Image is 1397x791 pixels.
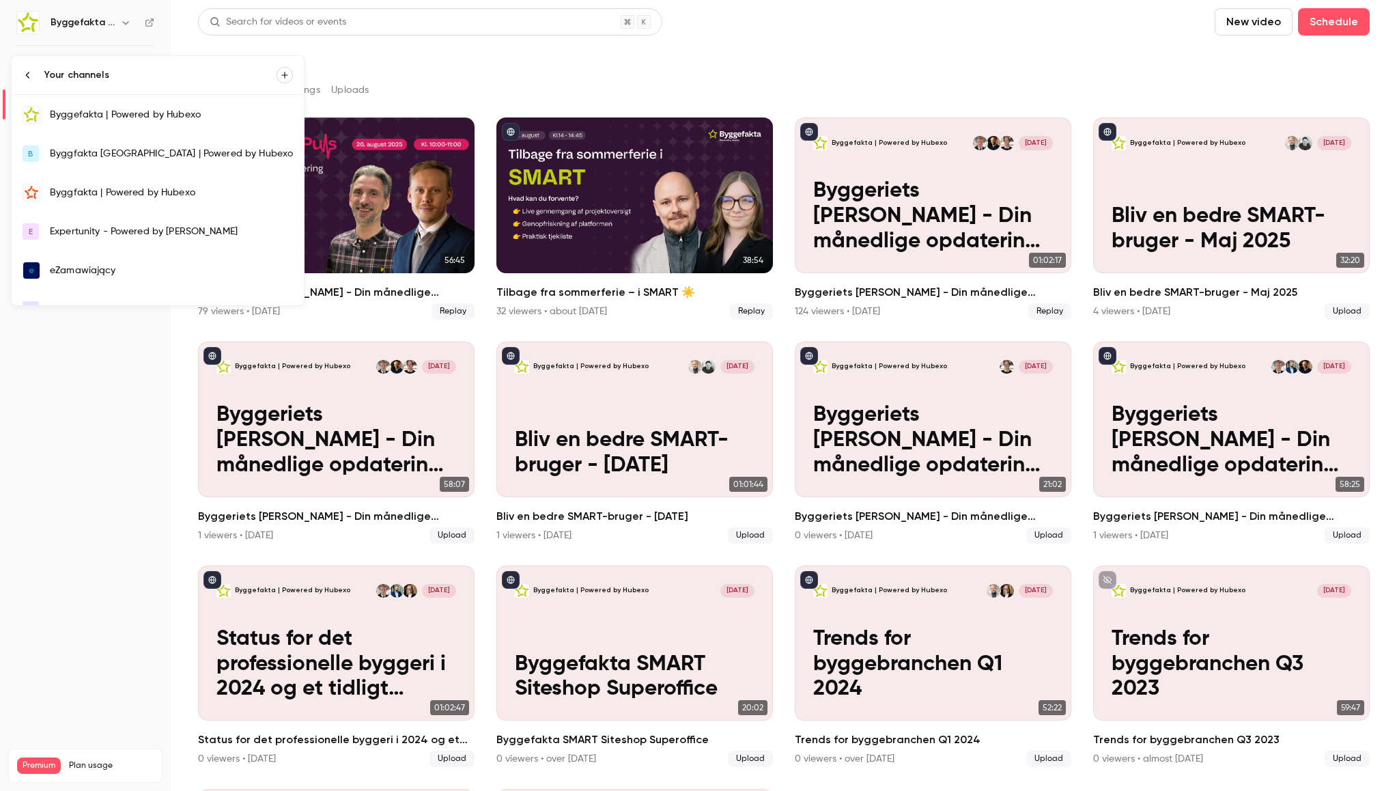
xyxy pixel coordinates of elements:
div: Your channels [44,68,277,82]
div: Byggfakta [GEOGRAPHIC_DATA] | Powered by Hubexo [50,147,293,161]
div: eZamawiający [50,264,293,277]
div: Byggefakta | Powered by Hubexo [50,108,293,122]
img: Byggefakta | Powered by Hubexo [23,107,40,123]
span: H [28,303,33,316]
img: Byggfakta | Powered by Hubexo [23,184,40,201]
img: eZamawiający [23,262,40,279]
div: Hubexo 4 [50,303,293,316]
div: Expertunity - Powered by [PERSON_NAME] [50,225,293,238]
span: E [29,225,33,238]
div: Byggfakta | Powered by Hubexo [50,186,293,199]
span: B [28,148,33,160]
